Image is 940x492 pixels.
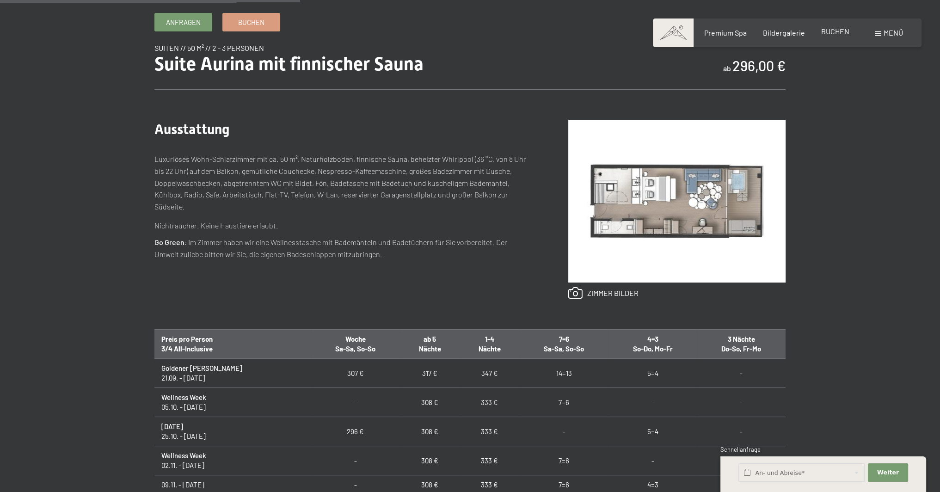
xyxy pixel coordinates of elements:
[161,393,206,401] strong: Wellness Week
[311,388,400,417] td: -
[311,417,400,446] td: 296 €
[697,330,786,359] th: 3 Nächte Do-So, Fr-Mo
[697,446,786,475] td: -
[311,359,400,388] td: 307 €
[154,359,311,388] td: 21.09. - [DATE]
[400,446,460,475] td: 308 €
[154,121,229,137] span: Ausstattung
[821,27,849,36] a: BUCHEN
[608,446,697,475] td: -
[460,446,519,475] td: 333 €
[223,13,280,31] a: Buchen
[161,451,206,460] strong: Wellness Week
[238,18,264,27] span: Buchen
[400,330,460,359] th: ab 5 Nächte
[877,468,899,477] span: Weiter
[720,446,761,453] span: Schnellanfrage
[732,57,786,74] b: 296,00 €
[400,417,460,446] td: 308 €
[519,446,608,475] td: 7=6
[697,417,786,446] td: -
[519,330,608,359] th: 7=6 Sa-Sa, So-So
[154,220,531,232] p: Nichtraucher. Keine Haustiere erlaubt.
[608,330,697,359] th: 4=3 So-Do, Mo-Fr
[400,388,460,417] td: 308 €
[154,388,311,417] td: 05.10. - [DATE]
[608,359,697,388] td: 5=4
[311,330,400,359] th: Woche Sa-Sa, So-So
[311,446,400,475] td: -
[154,330,311,359] th: Preis pro Person 3/4 All-Inclusive
[460,388,519,417] td: 333 €
[460,330,519,359] th: 1-4 Nächte
[568,120,786,283] img: Suite Aurina mit finnischer Sauna
[154,236,531,260] p: : Im Zimmer haben wir eine Wellnesstasche mit Bademänteln und Badetüchern für Sie vorbereitet. De...
[608,417,697,446] td: 5=4
[166,18,201,27] span: Anfragen
[697,359,786,388] td: -
[161,364,242,372] strong: Goldener [PERSON_NAME]
[608,388,697,417] td: -
[763,28,805,37] a: Bildergalerie
[154,417,311,446] td: 25.10. - [DATE]
[704,28,746,37] a: Premium Spa
[154,153,531,212] p: Luxuriöses Wohn-Schlafzimmer mit ca. 50 m², Naturholzboden, finnische Sauna, beheizter Whirlpool ...
[154,238,184,246] strong: Go Green
[519,417,608,446] td: -
[161,422,183,430] strong: [DATE]
[697,388,786,417] td: -
[884,28,903,37] span: Menü
[154,53,424,75] span: Suite Aurina mit finnischer Sauna
[154,446,311,475] td: 02.11. - [DATE]
[154,43,264,52] span: Suiten // 50 m² // 2 - 3 Personen
[519,388,608,417] td: 7=6
[519,359,608,388] td: 14=13
[460,417,519,446] td: 333 €
[868,463,908,482] button: Weiter
[155,13,212,31] a: Anfragen
[460,359,519,388] td: 347 €
[400,359,460,388] td: 317 €
[723,64,731,73] span: ab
